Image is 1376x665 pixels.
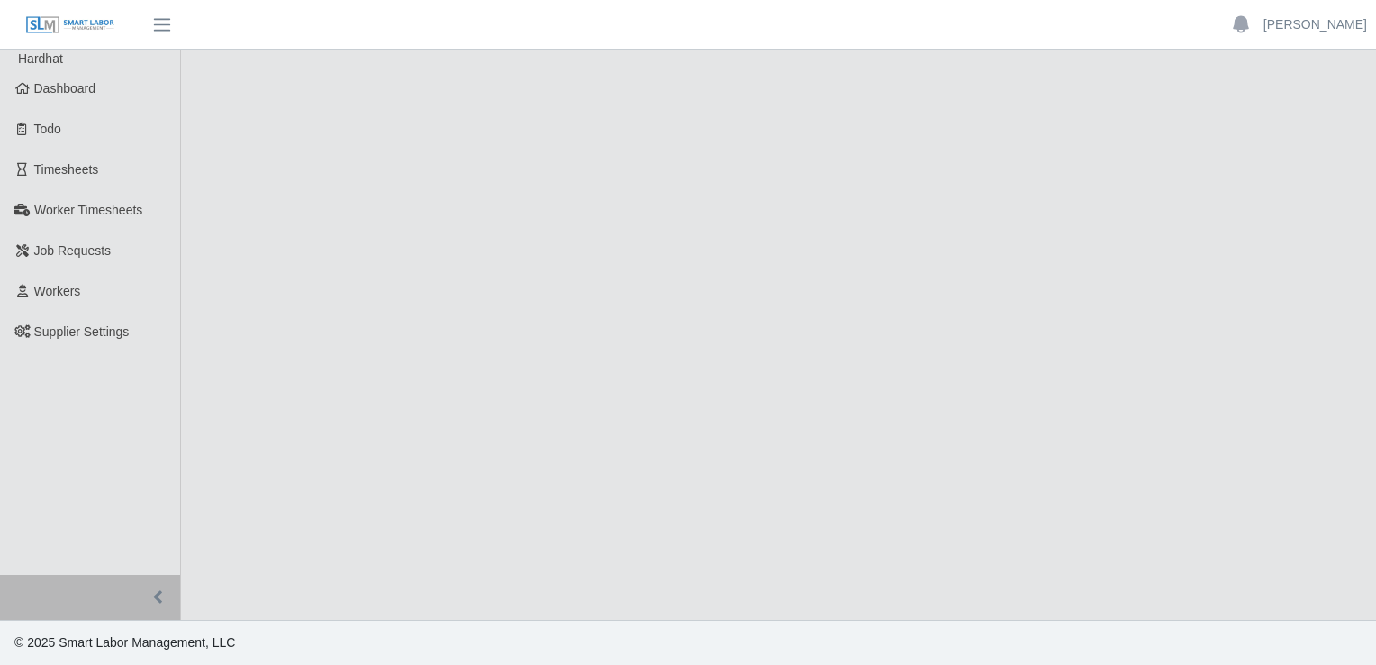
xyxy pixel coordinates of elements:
span: Dashboard [34,81,96,96]
span: Hardhat [18,51,63,66]
span: Worker Timesheets [34,203,142,217]
span: Workers [34,284,81,298]
span: Supplier Settings [34,324,130,339]
span: © 2025 Smart Labor Management, LLC [14,635,235,650]
span: Job Requests [34,243,112,258]
img: SLM Logo [25,15,115,35]
span: Todo [34,122,61,136]
a: [PERSON_NAME] [1263,15,1367,34]
span: Timesheets [34,162,99,177]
